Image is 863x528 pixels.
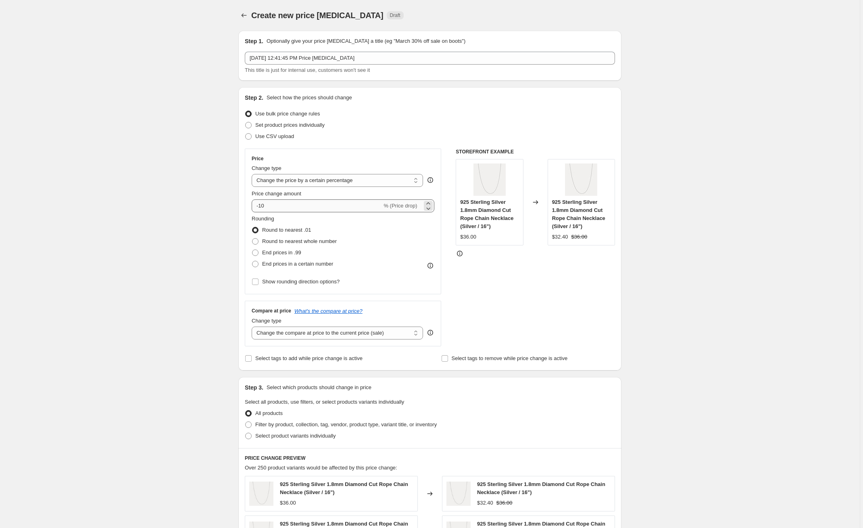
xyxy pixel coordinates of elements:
span: Select tags to remove while price change is active [452,355,568,361]
span: Rounding [252,216,274,222]
div: $32.40 [552,233,568,241]
span: Over 250 product variants would be affected by this price change: [245,465,397,471]
h2: Step 3. [245,383,263,392]
span: Draft [390,12,400,19]
h3: Price [252,155,263,162]
span: 925 Sterling Silver 1.8mm Diamond Cut Rope Chain Necklace (Silver / 16") [460,199,513,229]
span: End prices in .99 [262,249,301,256]
h2: Step 1. [245,37,263,45]
span: Filter by product, collection, tag, vendor, product type, variant title, or inventory [255,421,437,427]
span: Show rounding direction options? [262,279,340,285]
h2: Step 2. [245,94,263,102]
span: End prices in a certain number [262,261,333,267]
span: Round to nearest whole number [262,238,337,244]
img: 2mmsilver-Photoroom_80x.jpg [565,163,597,196]
span: 925 Sterling Silver 1.8mm Diamond Cut Rope Chain Necklace (Silver / 16") [280,481,408,495]
input: 30% off holiday sale [245,52,615,65]
span: 925 Sterling Silver 1.8mm Diamond Cut Rope Chain Necklace (Silver / 16") [477,481,605,495]
span: All products [255,410,283,416]
div: $36.00 [460,233,476,241]
strike: $36.00 [571,233,587,241]
span: Select all products, use filters, or select products variants individually [245,399,404,405]
img: 2mmsilver-Photoroom_80x.jpg [249,482,273,506]
span: Change type [252,165,281,171]
p: Select which products should change in price [267,383,371,392]
span: This title is just for internal use, customers won't see it [245,67,370,73]
p: Optionally give your price [MEDICAL_DATA] a title (eg "March 30% off sale on boots") [267,37,465,45]
strike: $36.00 [496,499,513,507]
span: Price change amount [252,191,301,197]
span: Select tags to add while price change is active [255,355,363,361]
img: 2mmsilver-Photoroom_80x.jpg [446,482,471,506]
div: help [426,329,434,337]
span: Change type [252,318,281,324]
h3: Compare at price [252,308,291,314]
span: Set product prices individually [255,122,325,128]
input: -15 [252,199,382,212]
span: % (Price drop) [384,203,417,209]
span: Use bulk price change rules [255,111,320,117]
div: help [426,176,434,184]
span: Select product variants individually [255,433,336,439]
span: Use CSV upload [255,133,294,139]
div: $36.00 [280,499,296,507]
p: Select how the prices should change [267,94,352,102]
span: Round to nearest .01 [262,227,311,233]
button: Price change jobs [238,10,250,21]
h6: STOREFRONT EXAMPLE [456,149,615,155]
div: $32.40 [477,499,493,507]
span: Create new price [MEDICAL_DATA] [251,11,384,20]
span: 925 Sterling Silver 1.8mm Diamond Cut Rope Chain Necklace (Silver / 16") [552,199,605,229]
h6: PRICE CHANGE PREVIEW [245,455,615,461]
img: 2mmsilver-Photoroom_80x.jpg [473,163,506,196]
button: What's the compare at price? [294,308,363,314]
